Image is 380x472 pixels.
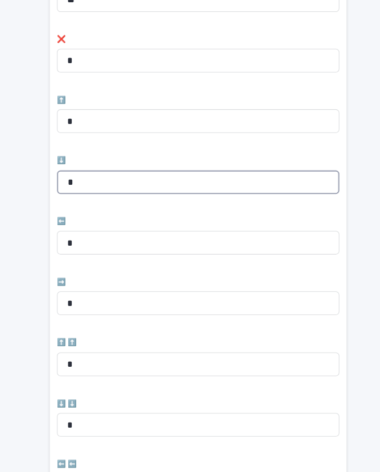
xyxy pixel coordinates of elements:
[55,403,73,410] span: ⬇️ ⬇️
[55,287,63,293] span: ➡️
[55,170,63,177] span: ⬇️
[55,54,63,61] span: ❌
[55,345,73,351] span: ⬆️ ⬆️
[55,229,63,235] span: ⬅️
[55,461,73,468] span: ⬅️ ⬅️
[55,112,63,119] span: ⬆️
